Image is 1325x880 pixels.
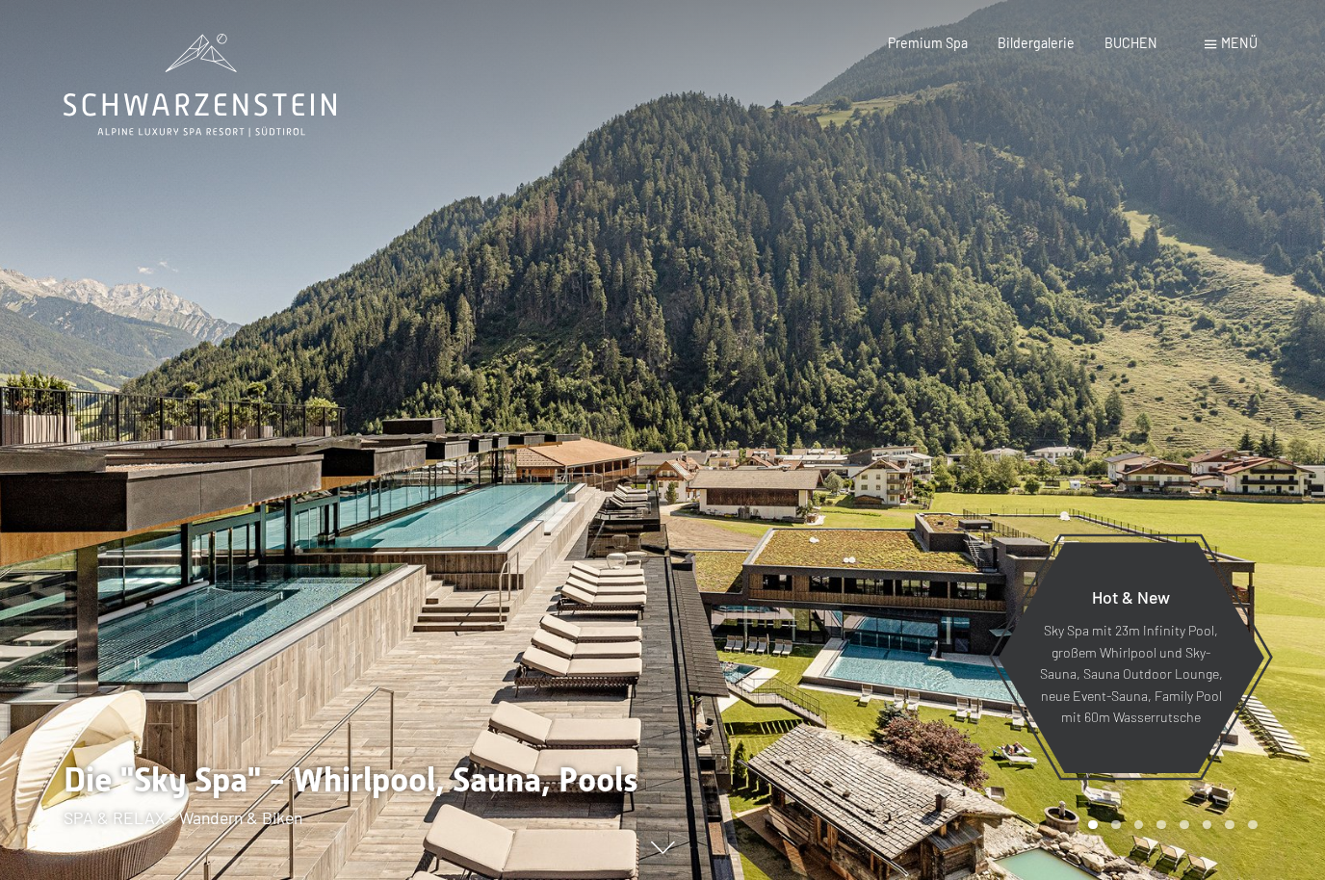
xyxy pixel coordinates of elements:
a: Bildergalerie [998,35,1075,51]
div: Carousel Page 4 [1156,820,1166,830]
div: Carousel Page 1 (Current Slide) [1088,820,1098,830]
a: Hot & New Sky Spa mit 23m Infinity Pool, großem Whirlpool und Sky-Sauna, Sauna Outdoor Lounge, ne... [997,541,1265,774]
div: Carousel Page 7 [1225,820,1234,830]
p: Sky Spa mit 23m Infinity Pool, großem Whirlpool und Sky-Sauna, Sauna Outdoor Lounge, neue Event-S... [1039,620,1223,729]
div: Carousel Page 5 [1180,820,1189,830]
span: Menü [1221,35,1258,51]
div: Carousel Page 6 [1203,820,1212,830]
div: Carousel Page 2 [1111,820,1121,830]
span: Hot & New [1092,586,1170,608]
div: Carousel Page 8 [1248,820,1258,830]
div: Carousel Page 3 [1134,820,1144,830]
a: BUCHEN [1104,35,1157,51]
div: Carousel Pagination [1081,820,1257,830]
a: Premium Spa [888,35,968,51]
